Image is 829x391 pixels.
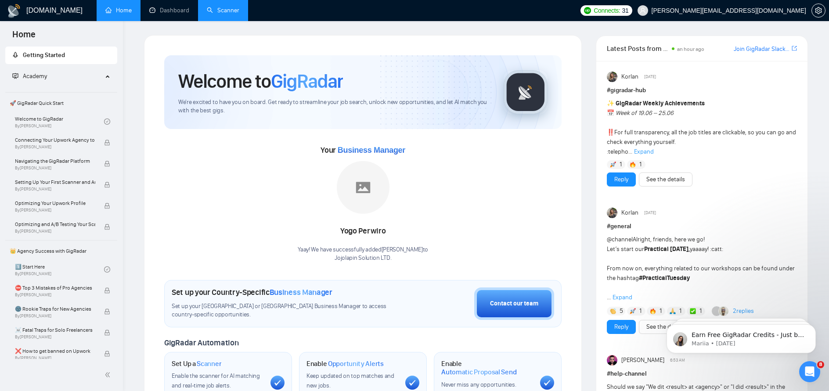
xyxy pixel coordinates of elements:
[607,208,617,218] img: Korlan
[650,308,656,314] img: 🔥
[441,368,516,377] span: Automatic Proposal Send
[607,109,614,117] span: 📅
[607,355,617,366] img: Rodrigo Nask
[197,359,221,368] span: Scanner
[207,7,239,14] a: searchScanner
[441,359,533,377] h1: Enable
[817,361,824,368] span: 8
[15,326,95,334] span: ☠️ Fatal Traps for Solo Freelancers
[298,246,428,262] div: Yaay! We have successfully added [PERSON_NAME] to
[15,283,95,292] span: ⛔ Top 3 Mistakes of Pro Agencies
[271,69,343,93] span: GigRadar
[622,6,629,15] span: 31
[338,146,405,154] span: Business Manager
[178,69,343,93] h1: Welcome to
[105,7,132,14] a: homeHome
[172,359,221,368] h1: Set Up a
[639,307,642,316] span: 1
[321,145,405,155] span: Your
[639,320,692,334] button: See the details
[306,372,394,389] span: Keep updated on top matches and new jobs.
[490,299,538,308] div: Contact our team
[620,307,623,316] span: 5
[613,294,632,301] span: Expand
[639,172,692,187] button: See the details
[15,136,95,144] span: Connecting Your Upwork Agency to GigRadar
[610,161,616,168] img: 🚀
[298,254,428,262] p: Jojolapin Solution LTD .
[7,4,21,18] img: logo
[607,222,797,231] h1: # general
[15,313,95,319] span: By [PERSON_NAME]
[6,242,116,260] span: 👑 Agency Success with GigRadar
[630,308,636,314] img: 🚀
[104,203,110,209] span: lock
[15,187,95,192] span: By [PERSON_NAME]
[646,175,685,184] a: See the details
[337,161,389,214] img: placeholder.png
[5,28,43,47] span: Home
[644,209,656,217] span: [DATE]
[104,351,110,357] span: lock
[621,208,638,218] span: Korlan
[12,73,18,79] span: fund-projection-screen
[6,94,116,112] span: 🚀 GigRadar Quick Start
[607,100,796,155] span: For full transparency, all the job titles are clickable, so you can go and check everything yours...
[104,182,110,188] span: lock
[104,140,110,146] span: lock
[616,109,674,117] em: Week of 19.06 – 25.06
[15,157,95,165] span: Navigating the GigRadar Platform
[15,305,95,313] span: 🌚 Rookie Traps for New Agencies
[104,287,110,294] span: lock
[178,98,490,115] span: We're excited to have you on board. Get ready to streamline your job search, unlock new opportuni...
[104,118,110,125] span: check-circle
[441,381,516,388] span: Never miss any opportunities.
[607,320,636,334] button: Reply
[584,7,591,14] img: upwork-logo.png
[639,274,690,282] strong: #PracticalTuesday
[172,372,260,389] span: Enable the scanner for AI matching and real-time job alerts.
[15,260,104,279] a: 1️⃣ Start HereBy[PERSON_NAME]
[306,359,384,368] h1: Enable
[792,44,797,53] a: export
[15,347,95,355] span: ❌ How to get banned on Upwork
[646,322,685,332] a: See the details
[23,72,47,80] span: Academy
[15,199,95,208] span: Optimizing Your Upwork Profile
[104,308,110,315] span: lock
[677,46,704,52] span: an hour ago
[172,302,401,319] span: Set up your [GEOGRAPHIC_DATA] or [GEOGRAPHIC_DATA] Business Manager to access country-specific op...
[104,266,110,273] span: check-circle
[328,359,384,368] span: Opportunity Alerts
[607,86,797,95] h1: # gigradar-hub
[614,322,628,332] a: Reply
[270,287,332,297] span: Business Manager
[799,361,820,382] iframe: Intercom live chat
[653,306,829,367] iframe: Intercom notifications message
[5,47,117,64] li: Getting Started
[15,208,95,213] span: By [PERSON_NAME]
[734,44,790,54] a: Join GigRadar Slack Community
[23,51,65,59] span: Getting Started
[15,334,95,340] span: By [PERSON_NAME]
[12,72,47,80] span: Academy
[164,338,238,348] span: GigRadar Automation
[15,112,104,131] a: Welcome to GigRadarBy[PERSON_NAME]
[504,70,548,114] img: gigradar-logo.png
[104,224,110,230] span: lock
[811,7,825,14] a: setting
[620,160,622,169] span: 1
[630,161,636,168] img: 🔥
[12,52,18,58] span: rocket
[15,292,95,298] span: By [PERSON_NAME]
[15,144,95,150] span: By [PERSON_NAME]
[607,43,669,54] span: Latest Posts from the GigRadar Community
[610,308,616,314] img: 👏
[104,161,110,167] span: lock
[640,7,646,14] span: user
